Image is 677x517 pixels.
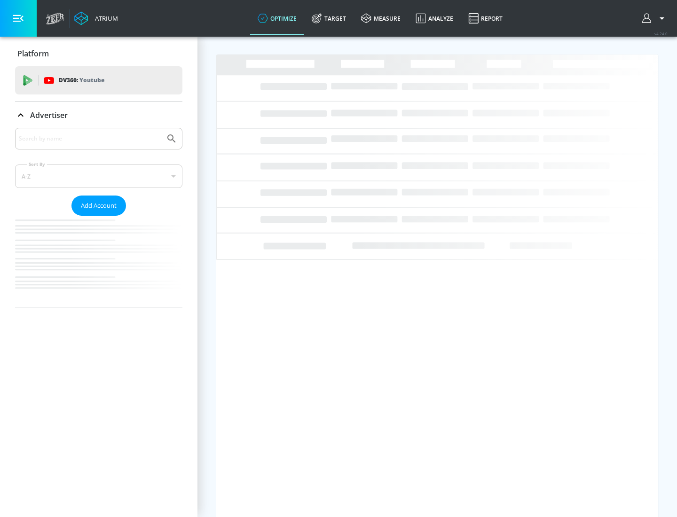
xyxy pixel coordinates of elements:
[71,196,126,216] button: Add Account
[81,200,117,211] span: Add Account
[408,1,461,35] a: Analyze
[15,164,182,188] div: A-Z
[15,66,182,94] div: DV360: Youtube
[15,40,182,67] div: Platform
[17,48,49,59] p: Platform
[74,11,118,25] a: Atrium
[15,216,182,307] nav: list of Advertiser
[79,75,104,85] p: Youtube
[27,161,47,167] label: Sort By
[354,1,408,35] a: measure
[59,75,104,86] p: DV360:
[30,110,68,120] p: Advertiser
[461,1,510,35] a: Report
[19,133,161,145] input: Search by name
[91,14,118,23] div: Atrium
[15,102,182,128] div: Advertiser
[15,128,182,307] div: Advertiser
[304,1,354,35] a: Target
[250,1,304,35] a: optimize
[654,31,668,36] span: v 4.24.0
